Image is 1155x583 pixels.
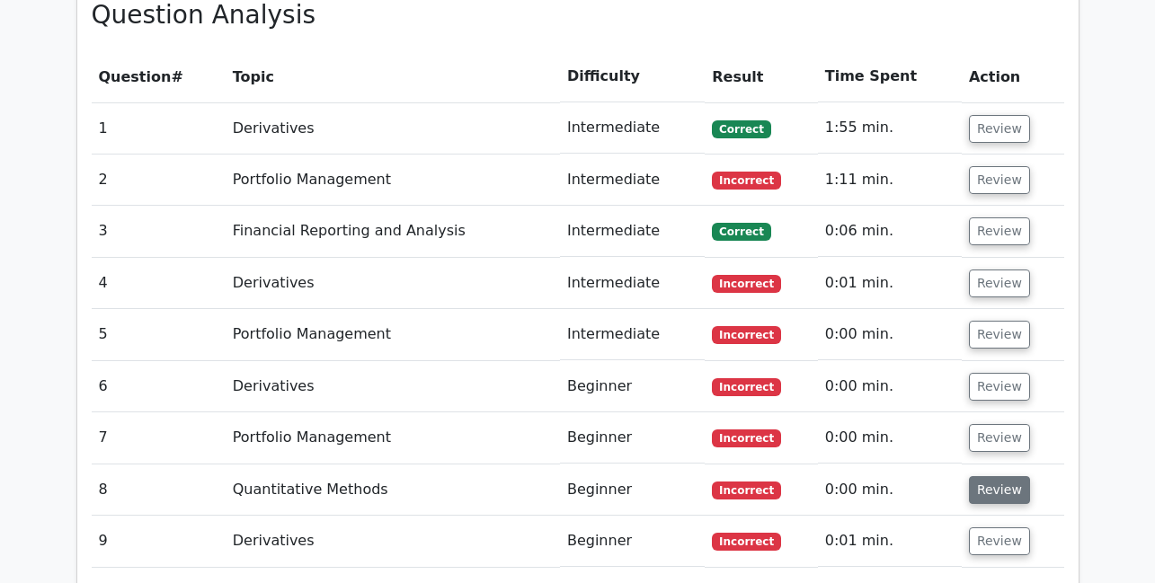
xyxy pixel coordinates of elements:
[712,172,781,190] span: Incorrect
[226,155,560,206] td: Portfolio Management
[818,258,962,309] td: 0:01 min.
[969,424,1030,452] button: Review
[226,412,560,464] td: Portfolio Management
[818,412,962,464] td: 0:00 min.
[226,206,560,257] td: Financial Reporting and Analysis
[969,217,1030,245] button: Review
[560,516,705,567] td: Beginner
[560,155,705,206] td: Intermediate
[560,464,705,516] td: Beginner
[712,326,781,344] span: Incorrect
[226,516,560,567] td: Derivatives
[712,223,770,241] span: Correct
[226,258,560,309] td: Derivatives
[969,527,1030,555] button: Review
[92,155,226,206] td: 2
[818,464,962,516] td: 0:00 min.
[962,51,1064,102] th: Action
[818,155,962,206] td: 1:11 min.
[560,206,705,257] td: Intermediate
[92,464,226,516] td: 8
[969,476,1030,504] button: Review
[712,378,781,396] span: Incorrect
[712,120,770,138] span: Correct
[92,258,226,309] td: 4
[560,309,705,360] td: Intermediate
[92,102,226,154] td: 1
[560,258,705,309] td: Intermediate
[560,412,705,464] td: Beginner
[712,533,781,551] span: Incorrect
[818,309,962,360] td: 0:00 min.
[818,206,962,257] td: 0:06 min.
[92,361,226,412] td: 6
[705,51,818,102] th: Result
[969,115,1030,143] button: Review
[712,275,781,293] span: Incorrect
[226,309,560,360] td: Portfolio Management
[712,429,781,447] span: Incorrect
[969,373,1030,401] button: Review
[560,102,705,154] td: Intermediate
[226,102,560,154] td: Derivatives
[226,361,560,412] td: Derivatives
[969,269,1030,297] button: Review
[92,51,226,102] th: #
[969,166,1030,194] button: Review
[818,516,962,567] td: 0:01 min.
[560,361,705,412] td: Beginner
[712,481,781,499] span: Incorrect
[818,102,962,154] td: 1:55 min.
[92,206,226,257] td: 3
[226,464,560,516] td: Quantitative Methods
[92,309,226,360] td: 5
[92,516,226,567] td: 9
[818,51,962,102] th: Time Spent
[969,321,1030,349] button: Review
[226,51,560,102] th: Topic
[92,412,226,464] td: 7
[560,51,705,102] th: Difficulty
[99,68,172,85] span: Question
[818,361,962,412] td: 0:00 min.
